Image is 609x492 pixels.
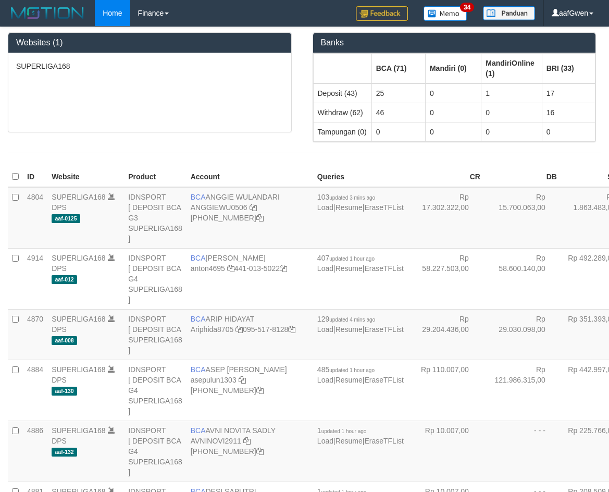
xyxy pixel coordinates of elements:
[364,203,403,212] a: EraseTFList
[329,195,375,201] span: updated 3 mins ago
[317,426,404,445] span: | |
[317,203,333,212] a: Load
[256,447,264,456] a: Copy 4062280135 to clipboard
[191,325,234,334] a: Ariphida8705
[191,315,206,323] span: BCA
[335,437,363,445] a: Resume
[52,254,106,262] a: SUPERLIGA168
[371,53,425,83] th: Group: activate to sort column ascending
[425,53,481,83] th: Group: activate to sort column ascending
[321,428,367,434] span: updated 1 hour ago
[23,167,47,187] th: ID
[317,365,404,384] span: | |
[47,167,124,187] th: Website
[484,248,561,309] td: Rp 58.600.140,00
[191,193,206,201] span: BCA
[317,325,333,334] a: Load
[191,437,241,445] a: AVNINOVI2911
[250,203,257,212] a: Copy ANGGIEWU0506 to clipboard
[23,248,47,309] td: 4914
[371,122,425,141] td: 0
[484,421,561,482] td: - - -
[256,386,264,395] a: Copy 4062281875 to clipboard
[484,167,561,187] th: DB
[329,256,375,262] span: updated 1 hour ago
[47,421,124,482] td: DPS
[425,122,481,141] td: 0
[317,254,375,262] span: 407
[329,317,375,323] span: updated 4 mins ago
[235,325,243,334] a: Copy Ariphida8705 to clipboard
[243,437,251,445] a: Copy AVNINOVI2911 to clipboard
[313,53,371,83] th: Group: activate to sort column ascending
[191,365,206,374] span: BCA
[313,122,371,141] td: Tampungan (0)
[191,264,225,273] a: anton4695
[191,254,206,262] span: BCA
[124,360,187,421] td: IDNSPORT [ DEPOSIT BCA G4 SUPERLIGA168 ]
[329,367,375,373] span: updated 1 hour ago
[317,365,375,374] span: 485
[23,360,47,421] td: 4884
[8,5,87,21] img: MOTION_logo.png
[47,187,124,249] td: DPS
[52,426,106,435] a: SUPERLIGA168
[187,167,313,187] th: Account
[364,325,403,334] a: EraseTFList
[317,254,404,273] span: | |
[313,103,371,122] td: Withdraw (62)
[16,61,283,71] p: SUPERLIGA168
[364,264,403,273] a: EraseTFList
[542,83,595,103] td: 17
[542,122,595,141] td: 0
[52,275,77,284] span: aaf-012
[481,53,542,83] th: Group: activate to sort column ascending
[408,248,484,309] td: Rp 58.227.503,00
[52,448,77,457] span: aaf-132
[408,360,484,421] td: Rp 110.007,00
[335,203,363,212] a: Resume
[317,426,367,435] span: 1
[52,315,106,323] a: SUPERLIGA168
[408,421,484,482] td: Rp 10.007,00
[124,421,187,482] td: IDNSPORT [ DEPOSIT BCA G4 SUPERLIGA168 ]
[542,103,595,122] td: 16
[256,214,264,222] a: Copy 4062213373 to clipboard
[321,38,588,47] h3: Banks
[16,38,283,47] h3: Websites (1)
[124,167,187,187] th: Product
[484,187,561,249] td: Rp 15.700.063,00
[483,6,535,20] img: panduan.png
[425,83,481,103] td: 0
[335,325,363,334] a: Resume
[187,309,313,360] td: ARIP HIDAYAT 095-517-8128
[227,264,234,273] a: Copy anton4695 to clipboard
[408,187,484,249] td: Rp 17.302.322,00
[47,360,124,421] td: DPS
[124,309,187,360] td: IDNSPORT [ DEPOSIT BCA SUPERLIGA168 ]
[313,167,408,187] th: Queries
[280,264,287,273] a: Copy 4410135022 to clipboard
[124,187,187,249] td: IDNSPORT [ DEPOSIT BCA G3 SUPERLIGA168 ]
[191,376,237,384] a: asepulun1303
[317,193,375,201] span: 103
[317,264,333,273] a: Load
[371,103,425,122] td: 46
[484,360,561,421] td: Rp 121.986.315,00
[288,325,295,334] a: Copy 0955178128 to clipboard
[52,193,106,201] a: SUPERLIGA168
[23,309,47,360] td: 4870
[187,248,313,309] td: [PERSON_NAME] 441-013-5022
[317,376,333,384] a: Load
[364,437,403,445] a: EraseTFList
[187,360,313,421] td: ASEP [PERSON_NAME] [PHONE_NUMBER]
[191,426,206,435] span: BCA
[52,365,106,374] a: SUPERLIGA168
[187,421,313,482] td: AVNI NOVITA SADLY [PHONE_NUMBER]
[335,264,363,273] a: Resume
[239,376,246,384] a: Copy asepulun1303 to clipboard
[425,103,481,122] td: 0
[542,53,595,83] th: Group: activate to sort column ascending
[424,6,467,21] img: Button%20Memo.svg
[481,103,542,122] td: 0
